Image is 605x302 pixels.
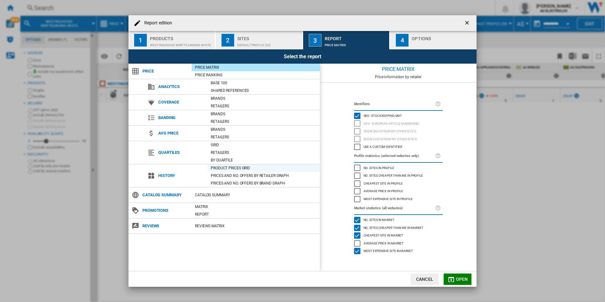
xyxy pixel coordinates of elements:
[364,173,423,177] span: No. sites cheaper than me in profile
[354,112,443,120] md-checkbox: SKU - Stock Keeping Unit
[354,216,443,224] md-checkbox: No. sites in market
[208,180,320,186] div: Prices and No. offers by brand graph
[354,239,443,247] md-checkbox: Average price in market
[141,20,172,26] h4: Report edition
[139,191,192,199] span: Catalog Summary
[192,223,320,229] div: REVIEWS Matrix
[464,20,471,27] ng-md-icon: getI18NText('BUTTONS.CLOSE_DIALOG')
[364,233,403,237] span: Cheapest site in market
[155,113,208,122] span: Banding
[150,34,212,40] div: Products
[354,164,443,172] md-checkbox: No. sites in profile
[364,196,413,201] span: Most expensive site in profile
[364,241,404,245] span: Average price in market
[208,87,320,94] div: Shared references
[396,34,409,47] div: 4
[134,34,147,47] div: 1
[221,34,234,47] div: 2
[303,31,390,49] button: 3 Report Price Matrix
[208,142,320,148] div: Grid
[325,34,387,40] div: Report
[155,98,208,107] span: Coverage
[354,120,443,128] md-checkbox: EAN - European Article Numbering
[208,80,320,86] div: Base 100
[208,157,320,163] div: By quartile
[390,31,477,49] button: 4 Options
[444,274,471,285] button: Open
[364,136,417,141] span: Show EAN's from my other site's
[354,135,443,143] md-checkbox: Show EAN's from my other site's
[139,67,192,76] span: Price
[354,205,435,212] label: Market statistics (all websites)
[192,192,320,198] div: Catalog Summary
[208,126,320,133] div: Brands
[364,217,395,222] span: No. sites in market
[364,165,394,170] span: No. sites in profile
[192,204,320,210] div: Matrix
[155,129,208,138] span: Avg price
[309,34,321,47] div: 3
[364,225,424,230] span: No. sites cheaper than me in market
[364,248,413,253] span: Most expensive site in market
[325,40,387,47] div: Price Matrix
[208,149,320,156] div: Retailers
[411,274,439,285] button: Cancel
[208,118,320,125] div: Retailers
[364,121,419,125] span: EAN - European Article Numbering
[150,40,212,47] div: WESTINGHOUSE WWF7524N3WA WHITE
[364,113,402,117] span: SKU - Stock Keeping Unit
[461,17,474,29] button: getI18NText('BUTTONS.CLOSE_DIALOG')
[354,128,443,135] md-checkbox: Show SKU'S from my other site's
[216,31,303,49] button: 2 Sites Default profile (26)
[354,187,443,195] md-checkbox: Average price in profile
[208,95,320,102] div: Brands
[354,179,443,187] md-checkbox: Cheapest site in profile
[192,64,320,71] div: Price Matrix
[354,101,435,108] label: Identifiers
[354,232,443,240] md-checkbox: Cheapest site in market
[192,211,320,217] div: Report
[412,34,474,40] div: Options
[208,165,320,171] div: Product prices grid
[364,129,416,133] span: Show SKU'S from my other site's
[192,72,320,78] div: Price Ranking
[237,40,300,47] div: Default profile (26)
[128,49,477,64] div: Select the report
[456,277,468,282] span: Open
[354,153,435,160] label: Profile statistics (selected websites only)
[354,172,443,180] md-checkbox: No. sites cheaper than me in profile
[139,222,192,230] span: Reviews
[155,82,208,91] span: Analytics
[208,103,320,109] div: Retailers
[128,15,477,287] md-dialog: Report edition ...
[320,64,477,75] div: Price Matrix
[354,247,443,255] md-checkbox: Most expensive site in market
[155,148,208,157] span: Quartiles
[354,195,443,203] md-checkbox: Most expensive site in profile
[208,134,320,140] div: Retailers
[354,224,443,232] md-checkbox: No. sites cheaper than me in market
[354,143,443,151] md-checkbox: Use a custom identifier
[128,31,215,49] button: 1 Products WESTINGHOUSE WWF7524N3WA WHITE
[139,206,192,215] span: Promotions
[320,75,477,79] div: Price information by retailer
[155,171,208,180] span: History
[364,181,403,185] span: Cheapest site in profile
[208,111,320,117] div: Brands
[364,144,402,148] span: Use a custom identifier
[364,188,403,193] span: Average price in profile
[237,34,300,40] div: Sites
[208,173,320,179] div: Prices and No. offers by retailer graph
